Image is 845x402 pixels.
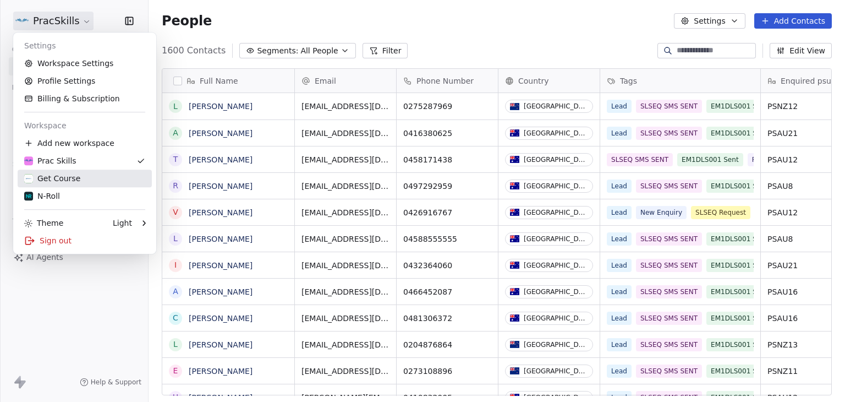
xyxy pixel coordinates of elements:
[18,72,152,90] a: Profile Settings
[18,134,152,152] div: Add new workspace
[18,117,152,134] div: Workspace
[24,173,80,184] div: Get Course
[24,156,33,165] img: PracSkills%20Email%20Display%20Picture.png
[18,37,152,55] div: Settings
[24,155,76,166] div: Prac Skills
[24,218,63,229] div: Theme
[24,174,33,183] img: gc-on-white.png
[113,218,132,229] div: Light
[18,90,152,107] a: Billing & Subscription
[24,191,60,202] div: N-Roll
[18,55,152,72] a: Workspace Settings
[18,232,152,249] div: Sign out
[24,192,33,200] img: Profile%20Image%20(1).png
